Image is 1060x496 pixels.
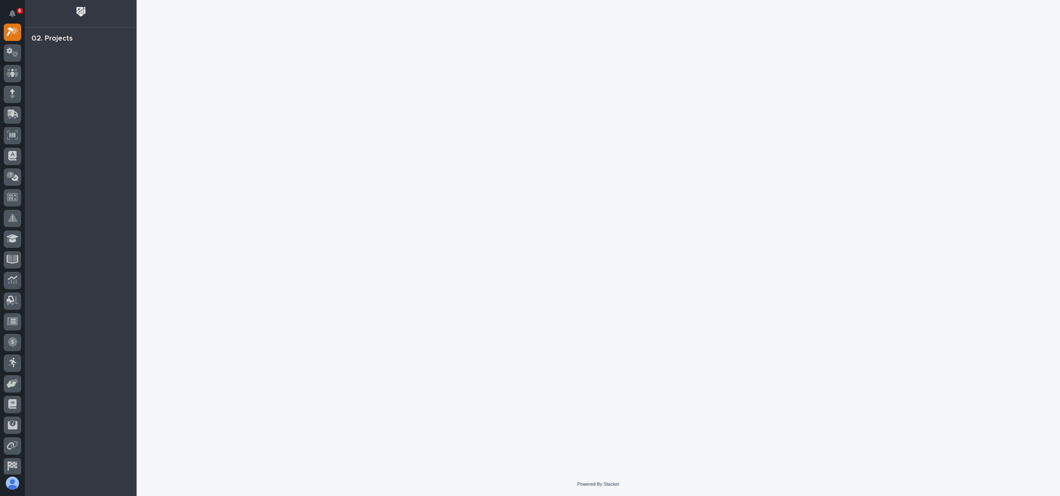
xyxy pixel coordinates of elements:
a: Powered By Stacker [577,482,619,486]
button: users-avatar [4,474,21,492]
div: Notifications6 [10,10,21,23]
p: 6 [18,8,21,14]
img: Workspace Logo [73,4,89,19]
button: Notifications [4,5,21,22]
div: 02. Projects [31,34,73,43]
